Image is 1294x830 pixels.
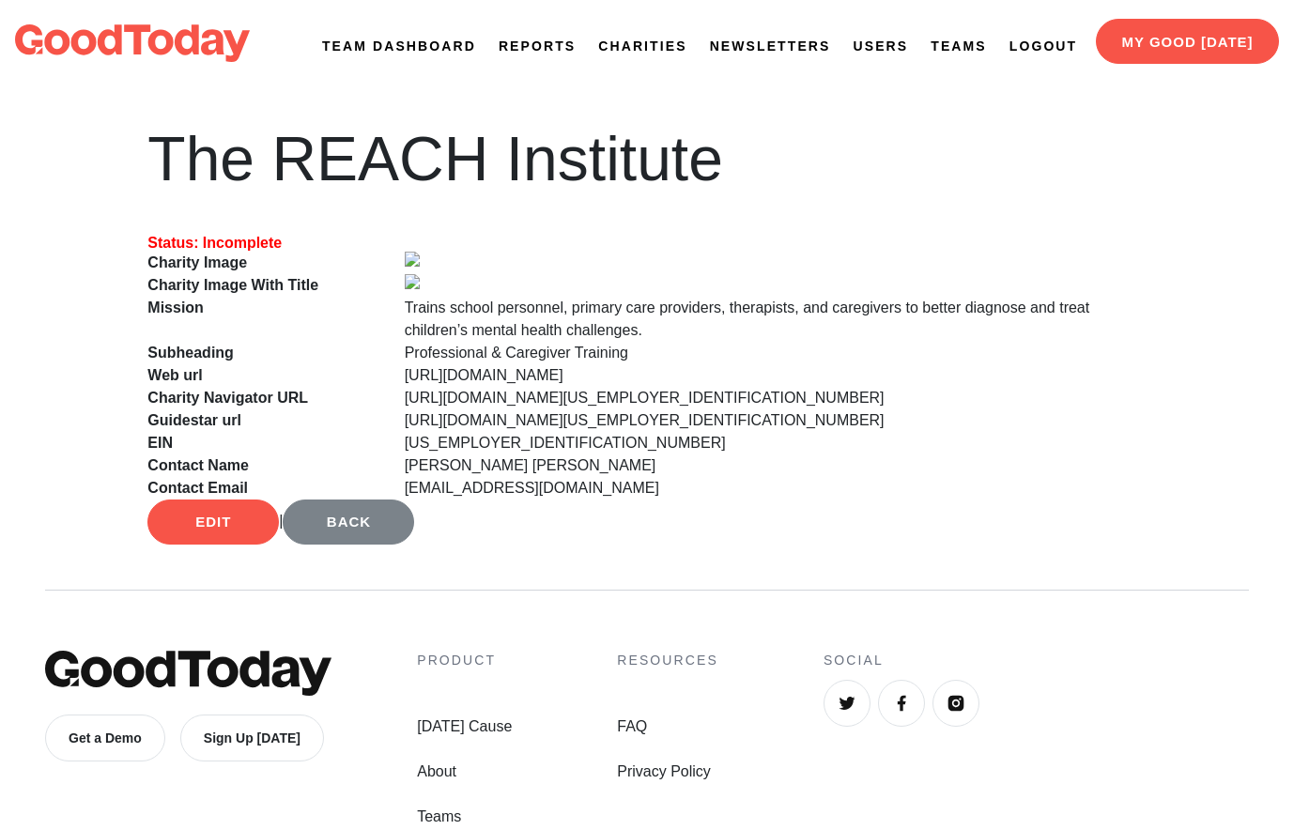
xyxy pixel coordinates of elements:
dt: Guidestar url [133,409,390,432]
h4: Product [417,651,512,670]
a: Twitter [824,680,870,727]
a: Instagram [932,680,979,727]
img: GoodToday [45,651,331,696]
a: Newsletters [710,37,831,56]
a: Users [854,37,909,56]
img: Facebook [892,694,911,713]
dd: [EMAIL_ADDRESS][DOMAIN_NAME] [391,477,1161,500]
a: [DATE] Cause [417,715,512,738]
a: Back [283,500,414,545]
a: Get a Demo [45,715,165,761]
a: Teams [931,37,987,56]
a: My Good [DATE] [1096,19,1279,64]
dt: Charity Image With Title [133,274,390,297]
dd: [URL][DOMAIN_NAME][US_EMPLOYER_IDENTIFICATION_NUMBER] [391,409,1161,432]
a: Logout [1009,37,1077,56]
dt: Mission [133,297,390,342]
img: 3995 [405,252,1147,267]
a: Team Dashboard [322,37,476,56]
dt: Web url [133,364,390,387]
h1: The REACH Institute [147,128,1146,190]
dt: Contact Email [133,477,390,500]
h4: Social [824,651,1249,670]
a: Teams [417,806,512,828]
img: Twitter [838,694,856,713]
dt: Contact Name [133,454,390,477]
dt: Charity Image [133,252,390,274]
a: Privacy Policy [617,761,718,783]
dd: [URL][DOMAIN_NAME] [391,364,1161,387]
h2: Status: Incomplete [147,235,376,252]
a: About [417,761,512,783]
dd: [PERSON_NAME] [PERSON_NAME] [391,454,1161,477]
a: Sign Up [DATE] [180,715,324,761]
a: Edit [147,500,279,545]
a: Charities [598,37,686,56]
a: Facebook [878,680,925,727]
dt: Subheading [133,342,390,364]
h4: Resources [617,651,718,670]
img: logo-dark-da6b47b19159aada33782b937e4e11ca563a98e0ec6b0b8896e274de7198bfd4.svg [15,24,250,62]
dd: Trains school personnel, primary care providers, therapists, and caregivers to better diagnose an... [391,297,1161,342]
dd: [URL][DOMAIN_NAME][US_EMPLOYER_IDENTIFICATION_NUMBER] [391,387,1161,409]
dt: Charity Navigator URL [133,387,390,409]
img: Instagram [947,694,965,713]
img: 3995 [405,274,1147,289]
a: FAQ [617,715,718,738]
a: Reports [499,37,576,56]
dd: Professional & Caregiver Training [391,342,1161,364]
div: | [147,500,1146,545]
dt: EIN [133,432,390,454]
dd: [US_EMPLOYER_IDENTIFICATION_NUMBER] [391,432,1161,454]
